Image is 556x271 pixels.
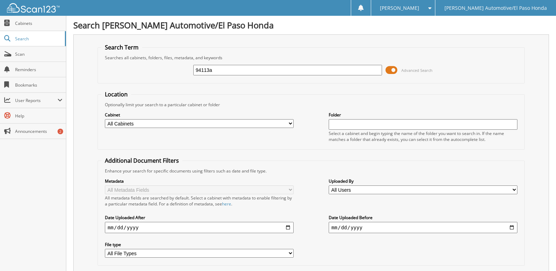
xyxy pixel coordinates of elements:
img: scan123-logo-white.svg [7,3,60,13]
div: Enhance your search for specific documents using filters such as date and file type. [101,168,521,174]
span: Help [15,113,62,119]
input: start [105,222,294,233]
span: Search [15,36,61,42]
span: Cabinets [15,20,62,26]
label: Folder [329,112,517,118]
legend: Location [101,90,131,98]
span: [PERSON_NAME] [380,6,419,10]
div: 2 [58,129,63,134]
span: Reminders [15,67,62,73]
a: here [222,201,231,207]
label: Cabinet [105,112,294,118]
h1: Search [PERSON_NAME] Automotive/El Paso Honda [73,19,549,31]
label: Date Uploaded Before [329,215,517,221]
label: Date Uploaded After [105,215,294,221]
span: Bookmarks [15,82,62,88]
span: [PERSON_NAME] Automotive/El Paso Honda [444,6,547,10]
label: File type [105,242,294,248]
div: Select a cabinet and begin typing the name of the folder you want to search in. If the name match... [329,130,517,142]
legend: Search Term [101,43,142,51]
div: All metadata fields are searched by default. Select a cabinet with metadata to enable filtering b... [105,195,294,207]
span: Advanced Search [401,68,433,73]
input: end [329,222,517,233]
div: Searches all cabinets, folders, files, metadata, and keywords [101,55,521,61]
label: Uploaded By [329,178,517,184]
span: Scan [15,51,62,57]
legend: Additional Document Filters [101,157,182,164]
label: Metadata [105,178,294,184]
span: Announcements [15,128,62,134]
span: User Reports [15,97,58,103]
div: Optionally limit your search to a particular cabinet or folder [101,102,521,108]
